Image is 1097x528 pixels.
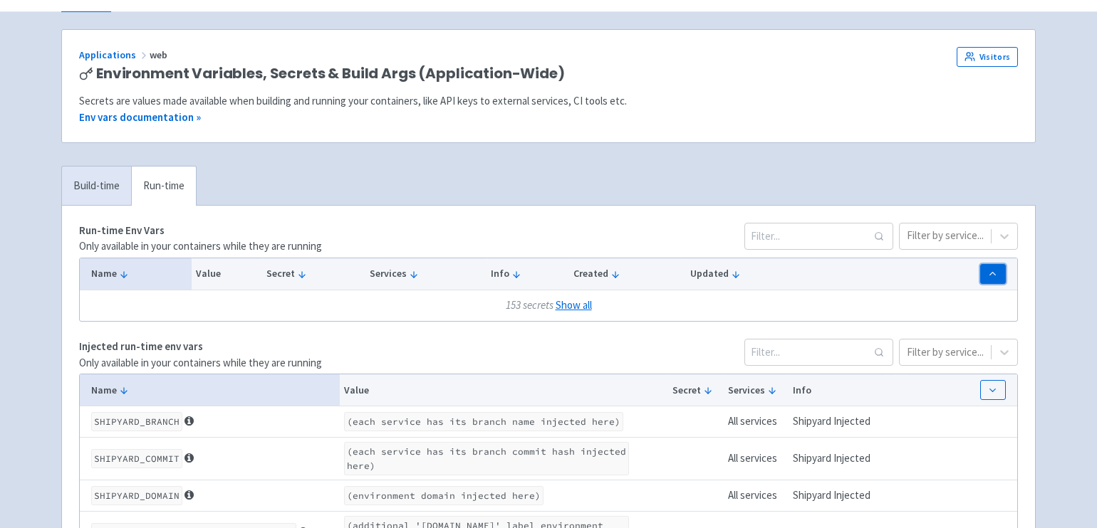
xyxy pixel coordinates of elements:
button: Name [91,266,187,281]
code: SHIPYARD_DOMAIN [91,486,182,505]
th: Value [192,258,262,290]
span: Show all [556,298,592,312]
input: Filter... [744,223,893,250]
span: Environment Variables, Secrets & Build Args (Application-Wide) [96,65,565,82]
td: Shipyard Injected [789,406,885,438]
td: All services [724,480,789,512]
button: Show all [556,297,592,314]
p: Only available in your containers while they are running [79,355,322,371]
p: Only available in your containers while they are running [79,238,322,255]
td: All services [724,406,789,438]
code: (each service has its branch commit hash injected here) [344,442,629,475]
a: Env vars documentation » [79,110,201,124]
th: Value [340,374,668,406]
strong: Run-time Env Vars [79,223,165,237]
td: All services [724,438,789,480]
div: Secrets are values made available when building and running your containers, like API keys to ext... [79,93,1018,110]
td: Shipyard Injected [789,480,885,512]
td: Shipyard Injected [789,438,885,480]
code: SHIPYARD_BRANCH [91,412,182,431]
button: Services [728,383,784,398]
button: Created [573,266,681,281]
code: (environment domain injected here) [344,486,544,505]
a: Visitors [957,47,1018,67]
button: Services [370,266,482,281]
button: Secret [266,266,360,281]
div: 153 secrets [91,297,1006,314]
code: SHIPYARD_COMMIT [91,449,182,468]
input: Filter... [744,339,893,366]
button: Info [491,266,564,281]
a: Applications [79,48,150,61]
button: Updated [690,266,805,281]
strong: Injected run-time env vars [79,339,203,353]
a: Run-time [131,167,196,206]
code: (each service has its branch name injected here) [344,412,623,431]
a: Build-time [62,167,131,206]
button: Name [91,383,335,398]
span: web [150,48,170,61]
th: Info [789,374,885,406]
button: Secret [672,383,719,398]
